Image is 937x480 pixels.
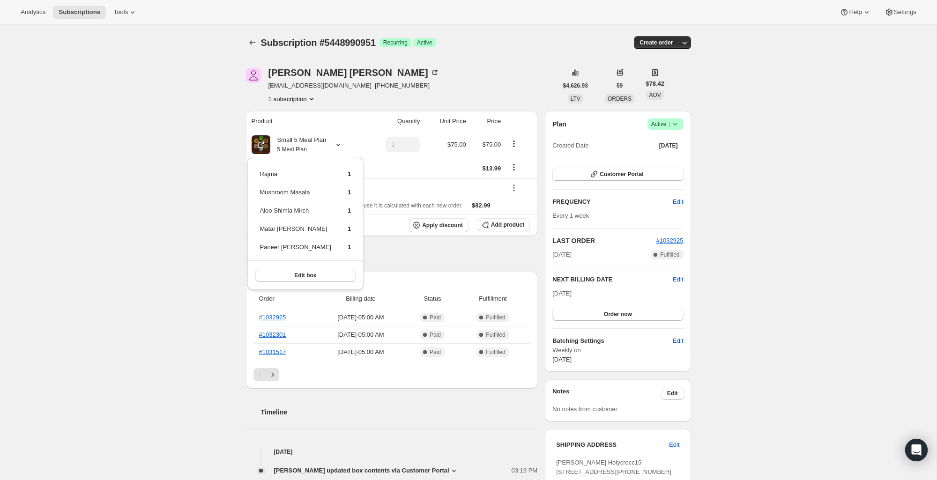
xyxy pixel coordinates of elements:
[348,244,351,251] span: 1
[318,313,403,322] span: [DATE] · 05:00 AM
[260,224,332,241] td: Matar [PERSON_NAME]
[259,331,286,338] a: #1032301
[260,206,332,223] td: Aloo Shimla Mirch
[512,466,538,475] span: 03:19 PM
[348,207,351,214] span: 1
[673,336,683,346] span: Edit
[260,169,332,186] td: Rajma
[656,236,684,245] button: #1032925
[506,162,521,172] button: Shipping actions
[552,336,673,346] h6: Batching Settings
[59,8,100,16] span: Subscriptions
[667,390,678,397] span: Edit
[478,218,530,231] button: Add product
[261,37,376,48] span: Subscription #5448990951
[348,225,351,232] span: 1
[268,68,439,77] div: [PERSON_NAME] [PERSON_NAME]
[552,290,572,297] span: [DATE]
[646,79,664,89] span: $78.42
[383,39,408,46] span: Recurring
[571,96,580,102] span: LTV
[365,111,423,132] th: Quantity
[834,6,877,19] button: Help
[552,346,683,355] span: Weekly on
[21,8,45,16] span: Analytics
[667,333,689,348] button: Edit
[558,79,594,92] button: $4,626.93
[552,356,572,363] span: [DATE]
[53,6,106,19] button: Subscriptions
[430,314,441,321] span: Paid
[556,440,669,450] h3: SHIPPING ADDRESS
[486,331,505,339] span: Fulfilled
[552,197,673,207] h2: FREQUENCY
[294,272,316,279] span: Edit box
[604,310,632,318] span: Order now
[259,348,286,355] a: #1031517
[491,221,524,229] span: Add product
[469,111,504,132] th: Price
[552,119,566,129] h2: Plan
[253,368,530,381] nav: Pagination
[486,348,505,356] span: Fulfilled
[552,168,683,181] button: Customer Portal
[660,251,679,258] span: Fulfilled
[563,82,588,89] span: $4,626.93
[260,242,332,259] td: Paneer [PERSON_NAME]
[348,170,351,177] span: 1
[662,387,684,400] button: Edit
[651,119,680,129] span: Active
[274,466,459,475] button: [PERSON_NAME] updated box contents via Customer Portal
[472,202,491,209] span: $82.99
[663,437,685,452] button: Edit
[461,294,524,303] span: Fulfillment
[246,36,259,49] button: Subscriptions
[552,387,662,400] h3: Notes
[270,135,327,154] div: Small 5 Meal Plan
[108,6,143,19] button: Tools
[611,79,628,92] button: 59
[409,218,468,232] button: Apply discount
[253,288,315,309] th: Order
[447,141,466,148] span: $75.00
[268,82,430,89] span: [EMAIL_ADDRESS][DOMAIN_NAME] ·
[617,82,623,89] span: 59
[552,236,656,245] h2: LAST ORDER
[506,139,521,149] button: Product actions
[617,468,671,475] span: [PHONE_NUMBER]
[277,146,307,153] small: 5 Meal Plan
[552,250,572,259] span: [DATE]
[261,407,538,417] h2: Timeline
[246,68,261,83] span: Fred Holycross
[552,406,617,413] span: No notes from customer
[673,275,683,284] button: Edit
[375,82,430,89] span: [PHONE_NUMBER]
[669,120,670,128] span: |
[667,194,689,209] button: Edit
[552,212,589,219] span: Every 1 week
[486,314,505,321] span: Fulfilled
[246,447,538,457] h4: [DATE]
[552,141,588,150] span: Created Date
[673,197,683,207] span: Edit
[430,348,441,356] span: Paid
[849,8,862,16] span: Help
[894,8,916,16] span: Settings
[905,439,928,461] div: Open Intercom Messenger
[15,6,51,19] button: Analytics
[259,314,286,321] a: #1032925
[654,139,684,152] button: [DATE]
[423,111,468,132] th: Unit Price
[482,165,501,172] span: $13.99
[552,308,683,321] button: Order now
[649,92,661,98] span: AOV
[640,39,673,46] span: Create order
[253,279,530,288] h2: Payment attempts
[318,347,403,357] span: [DATE] · 05:00 AM
[268,94,316,103] button: Product actions
[260,187,332,205] td: Mushroom Masala
[659,142,678,149] span: [DATE]
[556,459,671,475] span: [PERSON_NAME] Holycrocc15 [STREET_ADDRESS]
[348,189,351,196] span: 1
